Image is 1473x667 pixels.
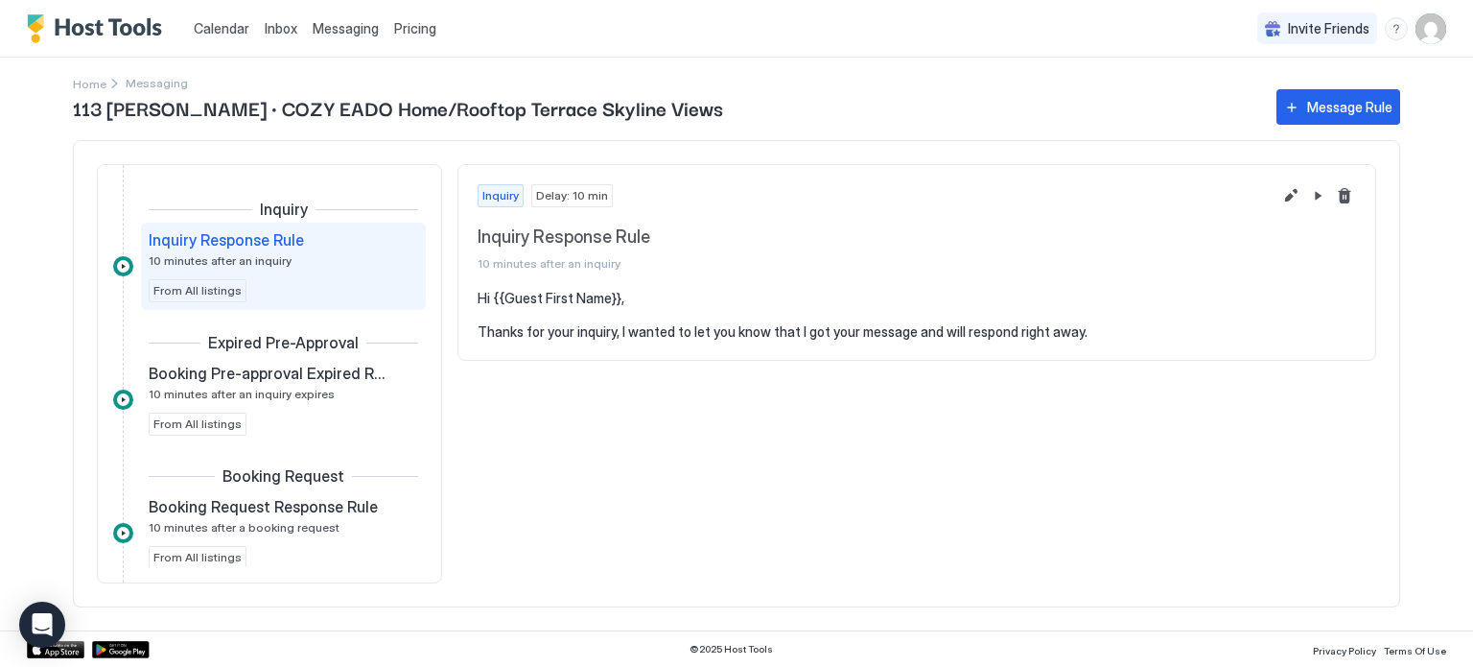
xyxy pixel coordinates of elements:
[1415,13,1446,44] div: User profile
[536,187,608,204] span: Delay: 10 min
[194,20,249,36] span: Calendar
[1313,645,1376,656] span: Privacy Policy
[1384,645,1446,656] span: Terms Of Use
[1279,184,1302,207] button: Edit message rule
[73,73,106,93] div: Breadcrumb
[313,20,379,36] span: Messaging
[73,73,106,93] a: Home
[73,93,1257,122] span: 113 [PERSON_NAME] · COZY EADO Home/Rooftop Terrace Skyline Views
[149,387,335,401] span: 10 minutes after an inquiry expires
[149,230,304,250] span: Inquiry Response Rule
[1333,184,1356,207] button: Delete message rule
[73,77,106,91] span: Home
[27,14,171,43] a: Host Tools Logo
[1307,97,1392,117] div: Message Rule
[394,20,436,37] span: Pricing
[27,641,84,658] a: App Store
[222,466,344,486] span: Booking Request
[690,643,773,655] span: © 2025 Host Tools
[149,364,387,383] span: Booking Pre-approval Expired Rule
[478,290,1356,341] pre: Hi {{Guest First Name}}, Thanks for your inquiry, I wanted to let you know that I got your messag...
[1306,184,1329,207] button: Pause Message Rule
[265,20,297,36] span: Inbox
[1276,89,1400,125] button: Message Rule
[126,76,188,90] span: Breadcrumb
[478,226,1272,249] span: Inquiry Response Rule
[1385,17,1408,40] div: menu
[153,282,242,299] span: From All listings
[149,497,378,516] span: Booking Request Response Rule
[1313,639,1376,659] a: Privacy Policy
[1288,20,1369,37] span: Invite Friends
[19,602,65,648] div: Open Intercom Messenger
[194,18,249,38] a: Calendar
[265,18,297,38] a: Inbox
[153,416,242,433] span: From All listings
[313,18,379,38] a: Messaging
[208,333,359,352] span: Expired Pre-Approval
[1384,639,1446,659] a: Terms Of Use
[153,549,242,566] span: From All listings
[478,256,1272,271] span: 10 minutes after an inquiry
[482,187,519,204] span: Inquiry
[149,520,339,535] span: 10 minutes after a booking request
[260,200,308,219] span: Inquiry
[149,253,292,268] span: 10 minutes after an inquiry
[92,641,150,658] a: Google Play Store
